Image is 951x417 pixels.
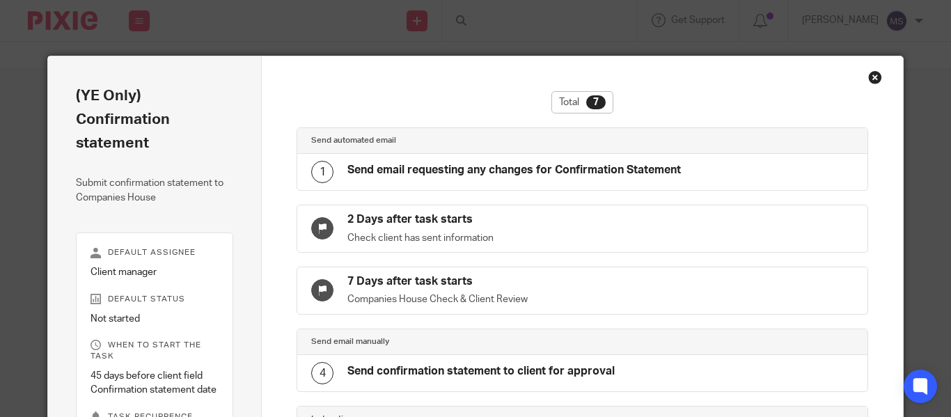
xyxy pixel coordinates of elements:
h4: Send email manually [311,336,582,347]
h4: 7 Days after task starts [347,274,582,289]
p: Default assignee [91,247,219,258]
p: Check client has sent information [347,231,582,245]
h2: (YE Only) Confirmation statement [76,84,233,155]
p: Submit confirmation statement to Companies House [76,176,233,205]
h4: Send confirmation statement to client for approval [347,364,615,379]
p: When to start the task [91,340,219,362]
p: 45 days before client field Confirmation statement date [91,369,219,398]
p: Client manager [91,265,219,279]
h4: 2 Days after task starts [347,212,582,227]
div: 4 [311,362,333,384]
div: 1 [311,161,333,183]
h4: Send email requesting any changes for Confirmation Statement [347,163,681,178]
h4: Send automated email [311,135,582,146]
div: Close this dialog window [868,70,882,84]
p: Not started [91,312,219,326]
div: Total [551,91,613,113]
p: Default status [91,294,219,305]
div: 7 [586,95,606,109]
p: Companies House Check & Client Review [347,292,582,306]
